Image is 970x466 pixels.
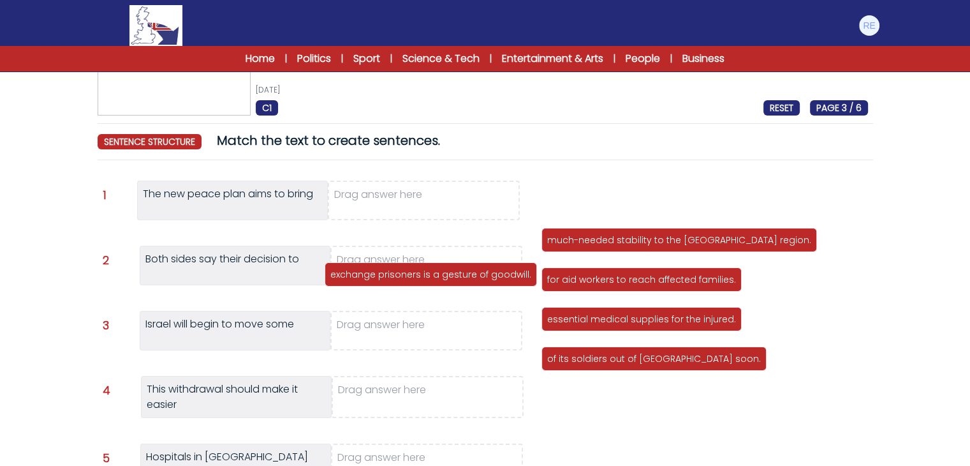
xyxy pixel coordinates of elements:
[670,52,672,65] span: |
[330,268,531,281] p: exchange prisoners is a gesture of goodwill.
[341,52,343,65] span: |
[334,187,422,214] p: Drag answer here
[338,382,426,412] p: Drag answer here
[285,52,287,65] span: |
[353,51,380,66] a: Sport
[810,100,868,116] span: PAGE 3 / 6
[256,85,868,95] p: [DATE]
[614,52,615,65] span: |
[90,5,223,46] a: Logo
[103,320,109,331] span: 3
[763,100,800,115] a: RESET
[547,273,736,286] p: for aid workers to reach affected families.
[98,134,202,149] span: sentence structure
[217,132,440,149] span: Match the text to create sentences.
[337,317,425,344] p: Drag answer here
[490,52,492,65] span: |
[547,313,736,326] p: essential medical supplies for the injured.
[547,234,811,246] p: much-needed stability to the [GEOGRAPHIC_DATA] region.
[129,5,182,46] img: Logo
[256,100,278,116] span: C1
[859,15,879,36] img: Riccardo Erroi
[140,311,331,350] div: Israel will begin to move some
[337,252,425,279] p: Drag answer here
[682,51,724,66] a: Business
[390,52,392,65] span: |
[297,51,331,66] a: Politics
[246,51,275,66] a: Home
[137,181,328,220] div: The new peace plan aims to bring
[626,51,660,66] a: People
[402,51,480,66] a: Science & Tech
[141,376,332,418] div: This withdrawal should make it easier
[103,385,110,396] span: 4
[103,453,110,464] span: 5
[103,190,107,201] span: 1
[547,352,761,365] p: of its soldiers out of [GEOGRAPHIC_DATA] soon.
[103,255,109,266] span: 2
[140,246,331,285] div: Both sides say their decision to
[502,51,603,66] a: Entertainment & Arts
